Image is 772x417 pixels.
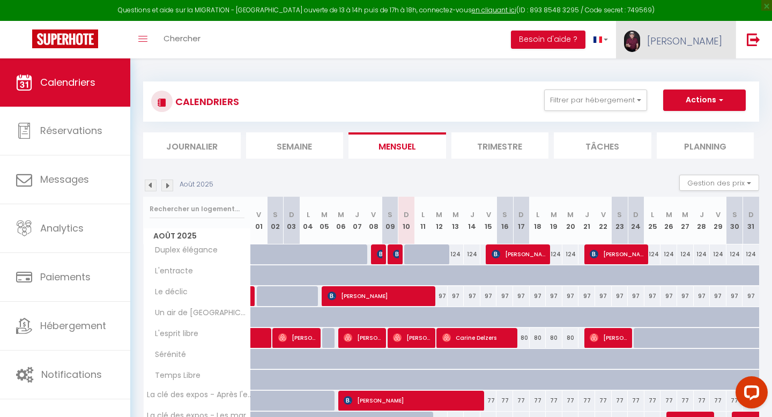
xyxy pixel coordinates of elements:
abbr: M [567,210,574,220]
span: Messages [40,173,89,186]
span: Carine Delzers [442,327,514,348]
div: 77 [726,391,743,411]
div: 124 [694,244,710,264]
div: 97 [578,286,595,306]
li: Tâches [554,132,651,159]
span: Calendriers [40,76,95,89]
button: Gestion des prix [679,175,759,191]
abbr: M [551,210,557,220]
abbr: S [273,210,278,220]
div: 97 [710,286,726,306]
span: [PERSON_NAME] [647,34,722,48]
div: 124 [677,244,694,264]
div: 97 [513,286,530,306]
abbr: V [601,210,606,220]
div: 124 [644,244,661,264]
th: 10 [398,197,415,244]
abbr: S [388,210,392,220]
span: [PERSON_NAME] [328,286,433,306]
span: L'esprit libre [145,328,201,340]
span: Paiements [40,270,91,284]
li: Trimestre [451,132,549,159]
div: 77 [496,391,513,411]
th: 16 [496,197,513,244]
th: 21 [578,197,595,244]
div: 77 [677,391,694,411]
abbr: M [436,210,442,220]
div: 124 [546,244,562,264]
div: 77 [530,391,546,411]
div: 80 [562,328,579,348]
span: [PERSON_NAME] [344,327,382,348]
abbr: L [307,210,310,220]
div: 97 [743,286,759,306]
span: Notifications [41,368,102,381]
th: 31 [743,197,759,244]
div: 80 [513,328,530,348]
th: 28 [694,197,710,244]
div: 77 [660,391,677,411]
abbr: D [518,210,524,220]
span: La clé des expos - Après l'effort [145,391,253,399]
span: L'entracte [145,265,196,277]
a: en cliquant ici [472,5,516,14]
span: [PERSON_NAME] [344,390,482,411]
img: ... [624,31,640,52]
div: 77 [710,391,726,411]
div: 124 [710,244,726,264]
span: Le déclic [145,286,190,298]
li: Semaine [246,132,344,159]
p: Août 2025 [180,180,213,190]
abbr: J [585,210,589,220]
th: 02 [267,197,284,244]
th: 30 [726,197,743,244]
abbr: M [682,210,688,220]
th: 01 [251,197,268,244]
div: 124 [448,244,464,264]
th: 12 [431,197,448,244]
abbr: M [338,210,344,220]
th: 17 [513,197,530,244]
th: 14 [464,197,480,244]
div: 97 [546,286,562,306]
div: 97 [562,286,579,306]
th: 27 [677,197,694,244]
div: 77 [595,391,612,411]
div: 124 [726,244,743,264]
div: 97 [480,286,497,306]
div: 97 [644,286,661,306]
th: 15 [480,197,497,244]
div: 97 [496,286,513,306]
div: 97 [628,286,644,306]
div: 77 [513,391,530,411]
span: Chercher [164,33,201,44]
span: Analytics [40,221,84,235]
abbr: D [404,210,409,220]
th: 05 [316,197,333,244]
button: Besoin d'aide ? [511,31,585,49]
div: 77 [628,391,644,411]
div: 97 [660,286,677,306]
a: Chercher [155,21,209,58]
th: 25 [644,197,661,244]
abbr: L [651,210,654,220]
span: [PERSON_NAME] [393,327,432,348]
abbr: L [421,210,425,220]
input: Rechercher un logement... [150,199,244,219]
img: logout [747,33,760,46]
th: 11 [414,197,431,244]
th: 09 [382,197,398,244]
th: 04 [300,197,316,244]
th: 08 [366,197,382,244]
abbr: D [633,210,639,220]
span: [PERSON_NAME] [377,244,382,264]
span: [PERSON_NAME] [278,327,317,348]
span: Sérénité [145,349,189,361]
span: Hébergement [40,319,106,332]
th: 29 [710,197,726,244]
th: 24 [628,197,644,244]
abbr: V [716,210,721,220]
div: 77 [480,391,497,411]
div: 97 [448,286,464,306]
div: 77 [644,391,661,411]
